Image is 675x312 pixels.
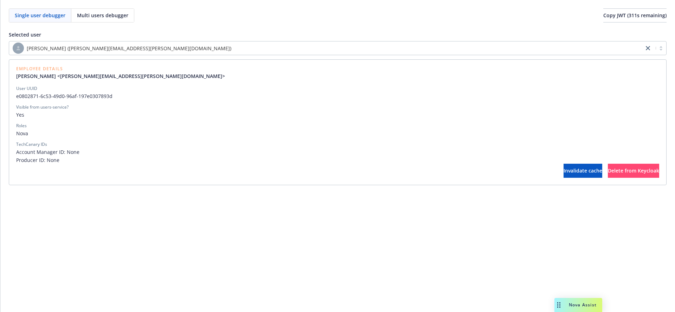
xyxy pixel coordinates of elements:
div: Roles [16,123,27,129]
button: Invalidate cache [564,164,602,178]
span: Nova [16,130,659,137]
button: Nova Assist [554,298,602,312]
div: TechCanary IDs [16,141,47,148]
span: Multi users debugger [77,12,128,19]
a: [PERSON_NAME] <[PERSON_NAME][EMAIL_ADDRESS][PERSON_NAME][DOMAIN_NAME]> [16,72,231,80]
span: Account Manager ID: None [16,148,659,156]
span: Delete from Keycloak [608,167,659,174]
span: [PERSON_NAME] ([PERSON_NAME][EMAIL_ADDRESS][PERSON_NAME][DOMAIN_NAME]) [27,45,231,52]
button: Copy JWT (311s remaining) [603,8,667,22]
span: Employee Details [16,67,231,71]
button: Delete from Keycloak [608,164,659,178]
span: Copy JWT ( 311 s remaining) [603,12,667,19]
span: Selected user [9,31,41,38]
div: Visible from users-service? [16,104,69,110]
span: Producer ID: None [16,156,659,164]
span: e0802871-6c53-49d0-96af-197e0307893d [16,92,659,100]
span: Invalidate cache [564,167,602,174]
div: User UUID [16,85,37,92]
span: Nova Assist [569,302,597,308]
span: [PERSON_NAME] ([PERSON_NAME][EMAIL_ADDRESS][PERSON_NAME][DOMAIN_NAME]) [13,43,640,54]
span: Single user debugger [15,12,65,19]
div: Drag to move [554,298,563,312]
a: close [644,44,652,52]
span: Yes [16,111,659,118]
